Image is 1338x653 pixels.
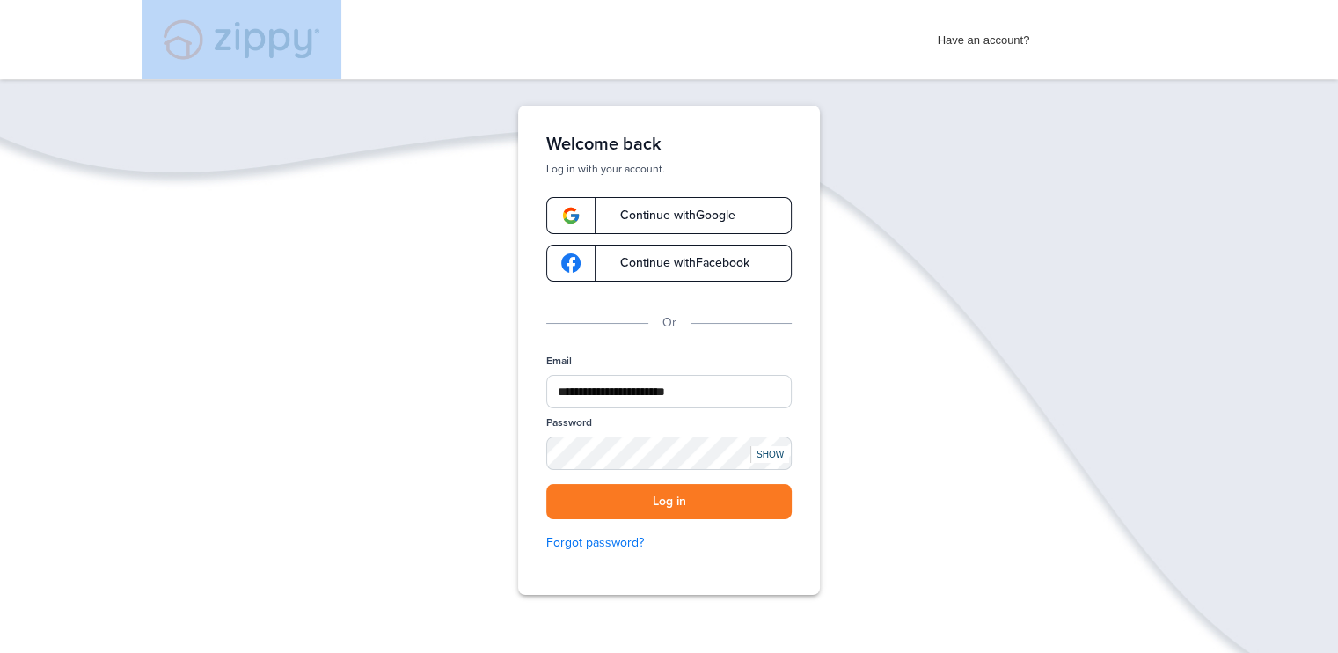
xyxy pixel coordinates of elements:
div: SHOW [750,446,789,463]
p: Log in with your account. [546,162,792,176]
h1: Welcome back [546,134,792,155]
a: Forgot password? [546,533,792,553]
span: Continue with Facebook [603,257,749,269]
a: google-logoContinue withGoogle [546,197,792,234]
input: Email [546,375,792,408]
img: google-logo [561,206,581,225]
a: google-logoContinue withFacebook [546,245,792,282]
label: Email [546,354,572,369]
label: Password [546,415,592,430]
img: google-logo [561,253,581,273]
input: Password [546,437,792,470]
span: Continue with Google [603,209,735,222]
span: Have an account? [938,22,1030,50]
p: Or [662,313,676,333]
button: Log in [546,484,792,520]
